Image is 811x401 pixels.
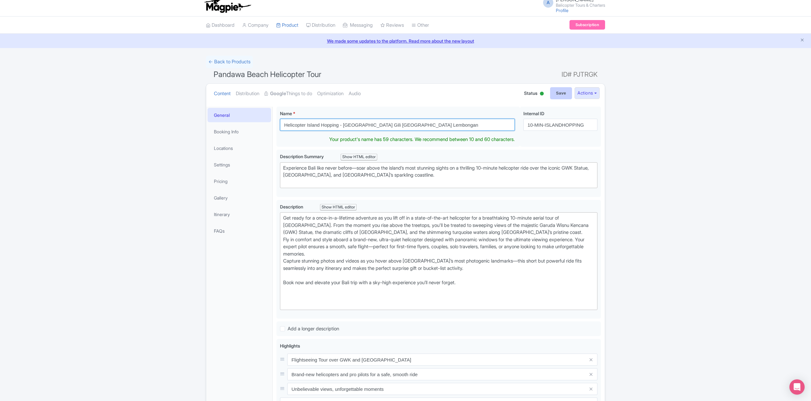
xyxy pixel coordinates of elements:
span: Description Summary [280,154,325,159]
a: General [208,108,271,122]
a: Gallery [208,191,271,205]
a: Company [242,17,269,34]
a: Audio [349,84,361,104]
a: Optimization [317,84,344,104]
div: Your product's name has 59 characters. We recommend between 10 and 60 characters. [329,136,515,143]
span: ID# PJTRGK [562,68,597,81]
a: ← Back to Products [206,56,253,68]
a: Other [412,17,429,34]
a: Settings [208,158,271,172]
span: Highlights [280,343,300,348]
span: Status [524,90,537,96]
a: Distribution [236,84,259,104]
div: Open Intercom Messenger [789,379,805,395]
a: Pricing [208,174,271,188]
strong: Google [270,90,286,97]
a: GoogleThings to do [264,84,312,104]
button: Close announcement [800,37,805,44]
a: We made some updates to the platform. Read more about the new layout [4,38,807,44]
a: Product [276,17,298,34]
a: Distribution [306,17,335,34]
a: Locations [208,141,271,155]
a: Profile [556,8,569,13]
div: Experience Bali like never before—soar above the island’s most stunning sights on a thrilling 10-... [283,165,594,186]
div: Show HTML editor [341,154,377,160]
a: FAQs [208,224,271,238]
a: Booking Info [208,124,271,139]
a: Dashboard [206,17,235,34]
a: Reviews [380,17,404,34]
a: Messaging [343,17,373,34]
div: Show HTML editor [320,204,357,211]
div: Active [539,89,545,99]
span: Internal ID [523,111,544,116]
span: Description [280,204,304,209]
span: Pandawa Beach Helicopter Tour [214,70,321,79]
div: Get ready for a once-in-a-lifetime adventure as you lift off in a state-of-the-art helicopter for... [283,215,594,308]
span: Add a longer description [288,326,339,332]
a: Itinerary [208,207,271,222]
button: Actions [575,87,600,99]
a: Subscription [569,20,605,30]
a: Content [214,84,231,104]
input: Save [550,87,572,99]
small: Balicopter Tours & Charters [556,3,605,7]
span: Name [280,111,292,116]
